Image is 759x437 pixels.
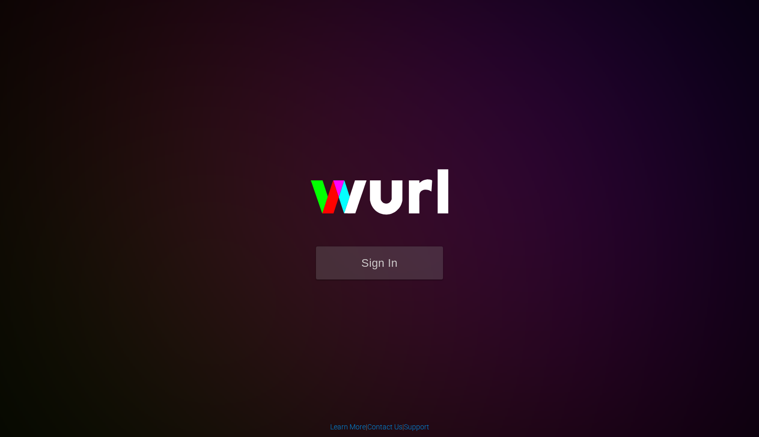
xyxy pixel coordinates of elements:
[367,423,402,431] a: Contact Us
[278,147,481,246] img: wurl-logo-on-black-223613ac3d8ba8fe6dc639794a292ebdb59501304c7dfd60c99c58986ef67473.svg
[330,422,429,432] div: | |
[316,246,443,279] button: Sign In
[404,423,429,431] a: Support
[330,423,366,431] a: Learn More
